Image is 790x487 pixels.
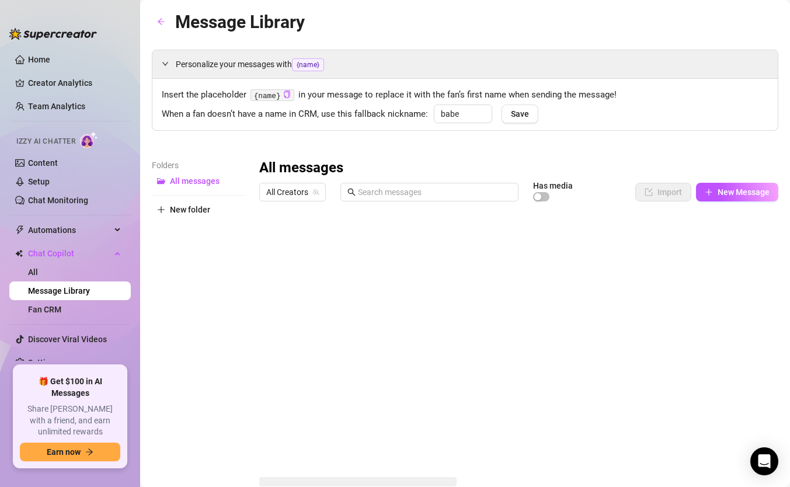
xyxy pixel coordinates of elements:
[28,267,38,277] a: All
[162,107,428,121] span: When a fan doesn’t have a name in CRM, use this fallback nickname:
[718,187,770,197] span: New Message
[28,74,121,92] a: Creator Analytics
[157,177,165,185] span: folder-open
[259,159,343,178] h3: All messages
[176,58,768,71] span: Personalize your messages with
[28,244,111,263] span: Chat Copilot
[533,182,573,189] article: Has media
[85,448,93,456] span: arrow-right
[511,109,529,119] span: Save
[47,447,81,457] span: Earn now
[28,177,50,186] a: Setup
[9,28,97,40] img: logo-BBDzfeDw.svg
[696,183,778,201] button: New Message
[705,188,713,196] span: plus
[28,335,107,344] a: Discover Viral Videos
[250,89,294,102] code: {name}
[152,159,245,172] article: Folders
[15,249,23,258] img: Chat Copilot
[157,206,165,214] span: plus
[170,176,220,186] span: All messages
[157,18,165,26] span: arrow-left
[292,58,324,71] span: {name}
[28,286,90,295] a: Message Library
[358,186,511,199] input: Search messages
[28,158,58,168] a: Content
[162,60,169,67] span: expanded
[28,358,59,367] a: Settings
[20,403,120,438] span: Share [PERSON_NAME] with a friend, and earn unlimited rewards
[28,55,50,64] a: Home
[16,136,75,147] span: Izzy AI Chatter
[152,200,245,219] button: New folder
[28,102,85,111] a: Team Analytics
[635,183,691,201] button: Import
[347,188,356,196] span: search
[175,8,305,36] article: Message Library
[283,91,291,99] button: Click to Copy
[312,189,319,196] span: team
[750,447,778,475] div: Open Intercom Messenger
[28,196,88,205] a: Chat Monitoring
[283,91,291,98] span: copy
[20,443,120,461] button: Earn nowarrow-right
[15,225,25,235] span: thunderbolt
[162,88,768,102] span: Insert the placeholder in your message to replace it with the fan’s first name when sending the m...
[28,305,61,314] a: Fan CRM
[502,105,538,123] button: Save
[152,172,245,190] button: All messages
[170,205,210,214] span: New folder
[80,131,98,148] img: AI Chatter
[266,183,319,201] span: All Creators
[20,376,120,399] span: 🎁 Get $100 in AI Messages
[28,221,111,239] span: Automations
[152,50,778,78] div: Personalize your messages with{name}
